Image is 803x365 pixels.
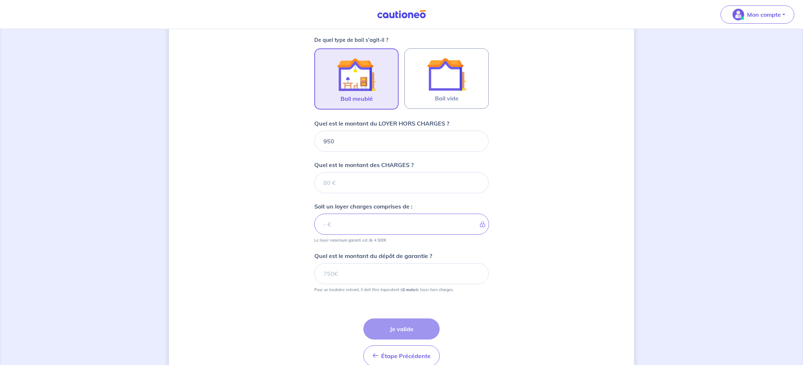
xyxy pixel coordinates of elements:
p: De quel type de bail s’agit-il ? [314,37,489,43]
strong: 2 mois [403,287,415,292]
p: Mon compte [747,10,781,19]
p: Pour un locataire entrant, il doit être équivalent à de loyer hors charges. [314,287,453,292]
p: Le loyer maximum garanti est de 4 500€ [314,238,386,243]
img: illu_account_valid_menu.svg [733,9,744,20]
span: Bail meublé [340,94,373,103]
input: 750€ [314,131,489,152]
p: Quel est le montant du dépôt de garantie ? [314,251,432,260]
p: Quel est le montant des CHARGES ? [314,160,413,169]
span: Bail vide [435,94,459,103]
input: 80 € [314,172,489,193]
p: Soit un loyer charges comprises de : [314,202,412,211]
button: illu_account_valid_menu.svgMon compte [721,5,794,24]
img: Cautioneo [374,10,429,19]
img: illu_furnished_lease.svg [337,55,376,94]
span: Étape Précédente [381,352,431,360]
input: - € [314,214,489,235]
input: 750€ [314,263,489,284]
p: Quel est le montant du LOYER HORS CHARGES ? [314,119,449,128]
img: illu_empty_lease.svg [427,55,466,94]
